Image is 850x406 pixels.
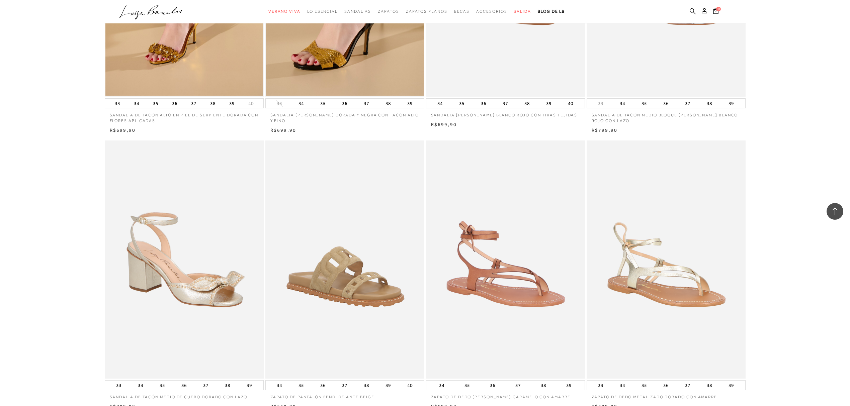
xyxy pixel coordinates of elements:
font: 35 [464,383,470,388]
font: 37 [191,101,196,106]
font: 36 [663,383,669,388]
font: 39 [566,383,572,388]
font: 37 [203,383,208,388]
font: 38 [707,101,712,106]
button: 37 [201,381,210,390]
a: ZAPATO DE DEDO [PERSON_NAME] CARAMELO CON AMARRE [426,390,585,400]
a: noSubCategoriesText [406,5,447,18]
a: SANDALIA [PERSON_NAME] DORADA Y NEGRA CON TACÓN ALTO Y FINO [265,108,424,124]
font: 35 [299,383,304,388]
font: 33 [115,101,120,106]
font: 37 [685,101,690,106]
button: 34 [132,99,141,108]
font: 35 [642,383,647,388]
button: 36 [179,381,189,390]
button: 34 [435,99,445,108]
font: 35 [320,101,326,106]
button: 37 [683,99,692,108]
a: SANDALIA DE TACÓN MEDIO DE CUERO DORADO CON LAZO [105,390,264,400]
font: 38 [364,383,369,388]
font: 36 [181,383,187,388]
font: 39 [546,101,551,106]
button: 35 [640,381,649,390]
button: 35 [158,381,167,390]
button: 34 [275,381,284,390]
font: R$699,90 [431,122,457,127]
font: Salida [514,9,531,14]
a: ZAPATO DE PANTALÓN FENDI DE ANTE BEIGE [265,390,424,400]
font: 33 [598,383,603,388]
font: 38 [524,101,530,106]
button: 39 [384,381,393,390]
font: ZAPATO DE DEDO [PERSON_NAME] CARAMELO CON AMARRE [431,395,571,399]
font: ZAPATO DE DEDO METALIZADO DORADO CON AMARRE [592,395,717,399]
a: BLOG DE LB [538,5,565,18]
a: ZAPATO DE DEDO METALIZADO DORADO CON AMARRE [587,390,746,400]
font: Accesorios [476,9,507,14]
font: 38 [210,101,216,106]
a: SANDALIA DE TACÓN MEDIO BLOQUE [PERSON_NAME] BLANCO ROJO CON LAZO [587,108,746,124]
font: 36 [481,101,486,106]
button: 39 [727,99,736,108]
font: 34 [620,101,625,106]
font: 40 [248,101,254,106]
font: Lo esencial [307,9,338,14]
font: 37 [685,383,690,388]
font: R$699,90 [110,127,136,133]
button: 38 [384,99,393,108]
a: CategoríaNavScreenReaderText [344,5,371,18]
a: SANDALIA [PERSON_NAME] BLANCO ROJO CON TIRAS TEJIDAS [426,108,585,118]
button: 35 [318,99,328,108]
a: SANDALIA DE TACÓN MEDIO DE CUERO DORADO CON LAZO [105,141,263,378]
img: ZAPATO DE DEDO DE PIEL CARAMELO CON AMARRE [427,141,584,378]
button: 39 [405,99,415,108]
button: 40 [246,100,256,107]
a: CategoríaNavScreenReaderText [514,5,531,18]
button: 33 [114,381,123,390]
font: SANDALIA DE TACÓN ALTO EN PIEL DE SERPIENTE DORADA CON FLORES APLICADAS [110,113,259,123]
font: 36 [320,383,326,388]
button: 37 [189,99,198,108]
font: 35 [153,101,158,106]
font: 39 [407,101,413,106]
font: 38 [541,383,546,388]
button: 34 [136,381,145,390]
button: 0 [711,7,720,16]
button: 38 [208,99,218,108]
font: 34 [620,383,625,388]
button: 38 [539,381,548,390]
font: BLOG DE LB [538,9,565,14]
button: 39 [245,381,254,390]
button: 38 [223,381,232,390]
font: 35 [459,101,464,106]
font: Sandalias [344,9,371,14]
font: 34 [439,383,444,388]
font: 37 [503,101,508,106]
a: CategoríaNavScreenReaderText [454,5,470,18]
button: 36 [661,381,671,390]
font: 38 [707,383,712,388]
font: 0 [718,7,719,11]
font: R$799,90 [592,127,618,133]
font: 38 [225,383,230,388]
font: R$699,90 [270,127,296,133]
button: 35 [462,381,472,390]
button: 40 [566,99,575,108]
button: 36 [318,381,328,390]
a: CategoríaNavScreenReaderText [378,5,399,18]
font: 36 [663,101,669,106]
font: 33 [598,101,603,106]
button: 38 [705,381,714,390]
button: 37 [501,99,510,108]
font: SANDALIA [PERSON_NAME] DORADA Y NEGRA CON TACÓN ALTO Y FINO [270,113,419,123]
font: 34 [437,101,443,106]
button: 35 [151,99,160,108]
font: 33 [116,383,121,388]
button: 39 [727,381,736,390]
a: CategoríaNavScreenReaderText [268,5,301,18]
font: 35 [642,101,647,106]
font: Becas [454,9,470,14]
button: 37 [362,99,371,108]
font: 39 [386,383,391,388]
